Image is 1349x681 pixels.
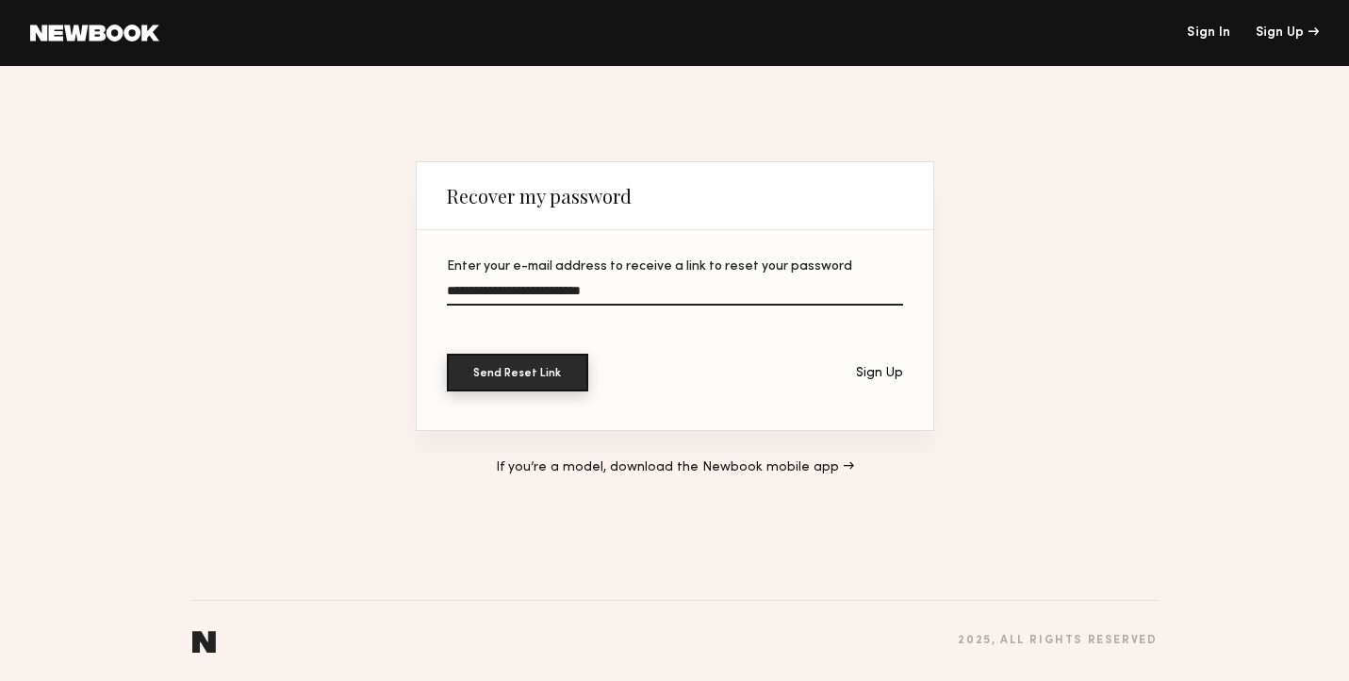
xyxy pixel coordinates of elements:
[1187,26,1230,40] a: Sign In
[856,367,903,380] div: Sign Up
[447,260,903,274] div: Enter your e-mail address to receive a link to reset your password
[958,635,1157,647] div: 2025 , all rights reserved
[1256,26,1319,40] div: Sign Up
[447,284,903,306] input: Enter your e-mail address to receive a link to reset your password
[447,185,632,208] div: Recover my password
[447,354,588,391] button: Send Reset Link
[496,461,854,474] a: If you’re a model, download the Newbook mobile app →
